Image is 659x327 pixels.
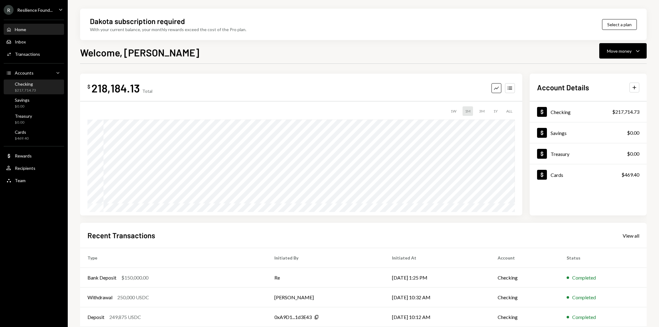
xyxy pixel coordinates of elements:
[530,143,647,164] a: Treasury$0.00
[385,307,490,327] td: [DATE] 10:12 AM
[530,101,647,122] a: Checking$217,714.73
[15,97,30,103] div: Savings
[15,129,29,135] div: Cards
[490,268,559,288] td: Checking
[15,120,32,125] div: $0.00
[504,106,515,116] div: ALL
[385,268,490,288] td: [DATE] 1:25 PM
[15,81,36,87] div: Checking
[385,248,490,268] th: Initiated At
[274,313,312,321] div: 0xA9D1...1d3E43
[477,106,487,116] div: 3M
[621,171,639,178] div: $469.40
[490,288,559,307] td: Checking
[15,113,32,119] div: Treasury
[15,178,26,183] div: Team
[267,268,385,288] td: Re
[4,48,64,59] a: Transactions
[623,232,639,239] a: View all
[4,96,64,110] a: Savings$0.00
[121,274,148,281] div: $150,000.00
[4,150,64,161] a: Rewards
[4,36,64,47] a: Inbox
[267,248,385,268] th: Initiated By
[17,7,53,13] div: Resilience Found...
[607,48,632,54] div: Move money
[4,162,64,174] a: Recipients
[4,128,64,142] a: Cards$469.40
[4,67,64,78] a: Accounts
[559,248,647,268] th: Status
[4,112,64,126] a: Treasury$0.00
[267,288,385,307] td: [PERSON_NAME]
[491,106,500,116] div: 1Y
[537,82,589,92] h2: Account Details
[490,307,559,327] td: Checking
[87,313,104,321] div: Deposit
[91,81,140,95] div: 218,184.13
[530,122,647,143] a: Savings$0.00
[87,294,112,301] div: Withdrawal
[627,129,639,137] div: $0.00
[15,70,34,76] div: Accounts
[463,106,473,116] div: 1M
[551,109,571,115] div: Checking
[490,248,559,268] th: Account
[15,27,26,32] div: Home
[4,80,64,94] a: Checking$217,714.73
[551,151,569,157] div: Treasury
[572,274,596,281] div: Completed
[15,104,30,109] div: $0.00
[572,313,596,321] div: Completed
[15,39,26,44] div: Inbox
[4,5,14,15] div: R
[385,288,490,307] td: [DATE] 10:32 AM
[15,88,36,93] div: $217,714.73
[627,150,639,157] div: $0.00
[572,294,596,301] div: Completed
[87,84,90,90] div: $
[612,108,639,116] div: $217,714.73
[90,16,185,26] div: Dakota subscription required
[15,136,29,141] div: $469.40
[109,313,141,321] div: 249,875 USDC
[4,24,64,35] a: Home
[15,51,40,57] div: Transactions
[80,248,267,268] th: Type
[448,106,459,116] div: 1W
[80,46,199,59] h1: Welcome, [PERSON_NAME]
[602,19,637,30] button: Select a plan
[142,88,152,94] div: Total
[551,172,563,178] div: Cards
[15,153,32,158] div: Rewards
[599,43,647,59] button: Move money
[90,26,246,33] div: With your current balance, your monthly rewards exceed the cost of the Pro plan.
[15,166,35,171] div: Recipients
[87,274,116,281] div: Bank Deposit
[530,164,647,185] a: Cards$469.40
[4,175,64,186] a: Team
[87,230,155,240] h2: Recent Transactions
[117,294,149,301] div: 250,000 USDC
[551,130,567,136] div: Savings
